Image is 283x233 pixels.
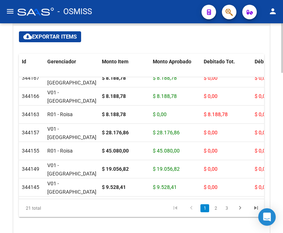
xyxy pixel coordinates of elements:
span: $ 0,00 [255,166,268,172]
datatable-header-cell: Id [19,54,44,86]
span: 344163 [22,111,39,117]
strong: $ 28.176,86 [102,130,129,135]
div: Open Intercom Messenger [258,208,276,226]
span: $ 0,00 [255,184,268,190]
span: R01 - Roisa [47,111,73,117]
datatable-header-cell: Monto Aprobado [150,54,201,86]
datatable-header-cell: Debitado Tot. [201,54,252,86]
span: 344155 [22,148,39,154]
a: go to next page [233,204,247,212]
datatable-header-cell: Monto Item [99,54,150,86]
strong: $ 9.528,41 [102,184,126,190]
span: Monto Aprobado [153,59,191,64]
button: Exportar Items [19,31,81,42]
span: 344149 [22,166,39,172]
span: $ 45.080,00 [153,148,180,154]
strong: $ 8.188,78 [102,93,126,99]
span: Monto Item [102,59,128,64]
span: - OSMISS [57,4,92,20]
span: $ 8.188,78 [153,75,177,81]
span: $ 9.528,41 [153,184,177,190]
span: 344157 [22,130,39,135]
mat-icon: menu [6,7,15,16]
span: 344167 [22,75,39,81]
span: Debitado Tot. [204,59,235,64]
span: $ 8.188,78 [204,111,228,117]
strong: $ 8.188,78 [102,111,126,117]
span: Id [22,59,26,64]
datatable-header-cell: Gerenciador [44,54,99,86]
span: $ 0,00 [255,93,268,99]
span: $ 0,00 [204,148,218,154]
a: go to previous page [184,204,198,212]
span: $ 0,00 [255,148,268,154]
span: $ 0,00 [255,75,268,81]
span: $ 0,00 [204,93,218,99]
a: 2 [211,204,220,212]
strong: $ 19.056,82 [102,166,129,172]
span: $ 0,00 [204,130,218,135]
span: V01 - [GEOGRAPHIC_DATA] [47,162,96,177]
span: $ 0,00 [204,184,218,190]
a: 3 [222,204,231,212]
strong: $ 8.188,78 [102,75,126,81]
span: $ 0,00 [153,111,167,117]
span: V01 - [GEOGRAPHIC_DATA] [47,181,96,195]
span: 344166 [22,93,39,99]
span: $ 8.188,78 [153,93,177,99]
span: $ 0,00 [255,111,268,117]
span: V01 - [GEOGRAPHIC_DATA] [47,90,96,104]
a: go to last page [249,204,263,212]
span: $ 0,00 [255,130,268,135]
li: page 2 [210,202,221,214]
span: $ 28.176,86 [153,130,180,135]
mat-icon: cloud_download [23,32,32,41]
strong: $ 45.080,00 [102,148,129,154]
mat-icon: person [268,7,277,16]
a: 1 [200,204,209,212]
a: go to first page [168,204,182,212]
span: $ 0,00 [204,75,218,81]
span: $ 0,00 [204,166,218,172]
li: page 3 [221,202,232,214]
span: V01 - [GEOGRAPHIC_DATA] [47,126,96,140]
span: Exportar Items [23,33,77,40]
span: $ 19.056,82 [153,166,180,172]
span: 344145 [22,184,39,190]
div: 21 total [19,199,68,217]
li: page 1 [199,202,210,214]
span: R01 - Roisa [47,148,73,154]
span: Gerenciador [47,59,76,64]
